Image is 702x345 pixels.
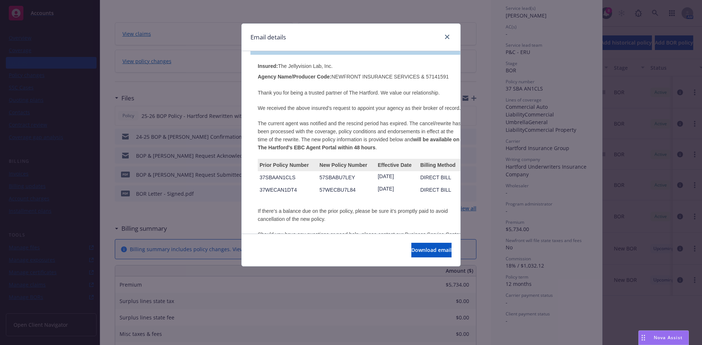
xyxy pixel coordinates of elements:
span: DIRECT BILL [420,175,451,180]
div: Drag to move [639,331,648,345]
span: Nova Assist [654,334,683,341]
span: [DATE] [378,186,394,192]
span: The current agent was notified and the rescind period has expired. The cancel/rewrite has been pr... [258,120,461,150]
span: Prior Policy Number [260,162,309,168]
span: [DATE] [378,173,394,179]
span: Effective Date [378,162,412,168]
span: Billing Method [420,162,455,168]
span: New Policy Number [320,162,367,168]
span: We received the above insured’s request to appoint your agency as their broker of record. [258,105,461,111]
span: 57SBABU7LEY [320,175,355,180]
span: 37WECAN1DT4 [260,187,297,193]
span: If there’s a balance due on the prior policy, please be sure it’s promptly paid to avoid cancella... [258,208,448,222]
button: Nova Assist [638,330,689,345]
span: DIRECT BILL [420,187,451,193]
span: 37SBAAN1CLS [260,175,295,180]
span: 57WECBU7L84 [320,187,356,193]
